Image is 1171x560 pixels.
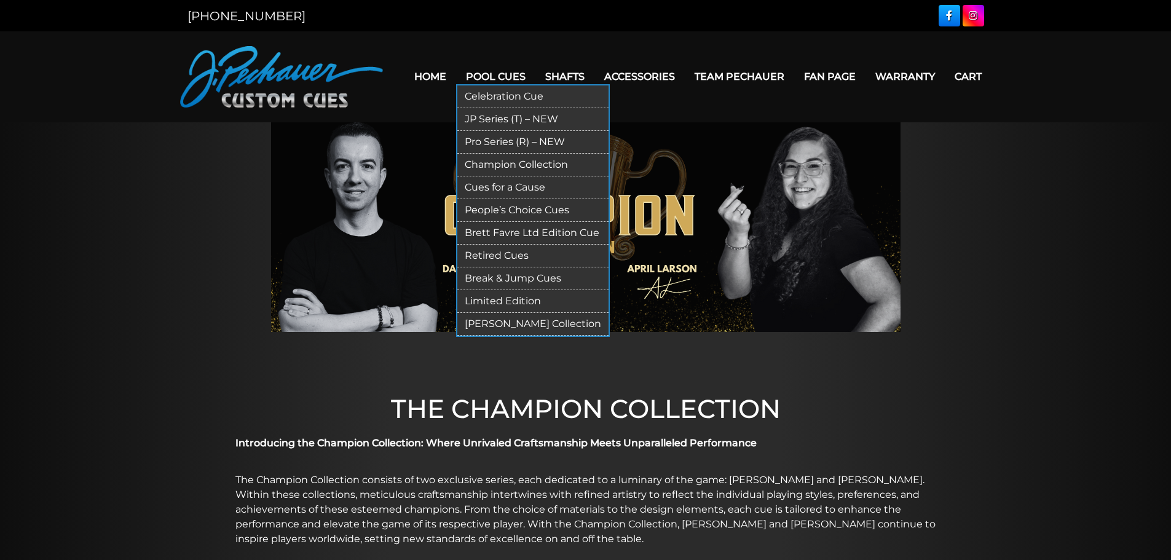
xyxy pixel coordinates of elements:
strong: Introducing the Champion Collection: Where Unrivaled Craftsmanship Meets Unparalleled Performance [235,437,757,449]
a: Fan Page [794,61,865,92]
a: JP Series (T) – NEW [457,108,609,131]
a: Pool Cues [456,61,535,92]
a: [PERSON_NAME] Collection [457,313,609,336]
a: Retired Cues [457,245,609,267]
a: Cues for a Cause [457,176,609,199]
a: Cart [945,61,992,92]
a: Break & Jump Cues [457,267,609,290]
a: Team Pechauer [685,61,794,92]
p: The Champion Collection consists of two exclusive series, each dedicated to a luminary of the gam... [235,473,936,546]
a: Pro Series (R) – NEW [457,131,609,154]
a: Brett Favre Ltd Edition Cue [457,222,609,245]
a: Limited Edition [457,290,609,313]
img: Pechauer Custom Cues [180,46,383,108]
a: Shafts [535,61,594,92]
a: Home [404,61,456,92]
a: Warranty [865,61,945,92]
a: Accessories [594,61,685,92]
a: Champion Collection [457,154,609,176]
a: [PHONE_NUMBER] [187,9,306,23]
a: Celebration Cue [457,85,609,108]
a: People’s Choice Cues [457,199,609,222]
